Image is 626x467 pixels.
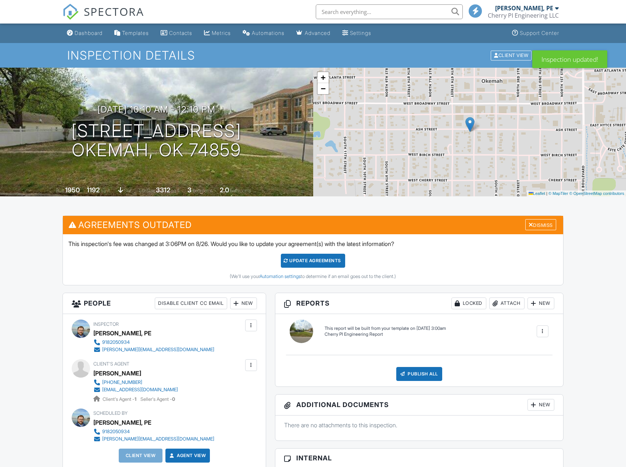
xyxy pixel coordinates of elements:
[93,417,151,428] div: [PERSON_NAME], PE
[168,452,206,459] a: Agent View
[101,188,111,193] span: sq. ft.
[529,191,545,196] a: Leaflet
[527,399,554,411] div: New
[321,84,325,93] span: −
[56,188,64,193] span: Built
[111,26,152,40] a: Templates
[325,325,446,331] div: This report will be built from your template on [DATE] 3:00am
[339,26,374,40] a: Settings
[316,4,463,19] input: Search everything...
[212,30,231,36] div: Metrics
[93,435,214,443] a: [PERSON_NAME][EMAIL_ADDRESS][DOMAIN_NAME]
[220,186,229,194] div: 2.0
[532,50,607,68] div: Inspection updated!
[305,30,330,36] div: Advanced
[63,293,266,314] h3: People
[93,328,151,339] div: [PERSON_NAME], PE
[64,26,105,40] a: Dashboard
[187,186,192,194] div: 3
[158,26,195,40] a: Contacts
[201,26,234,40] a: Metrics
[230,188,251,193] span: bathrooms
[71,121,242,160] h1: [STREET_ADDRESS] Okemah, OK 74859
[318,83,329,94] a: Zoom out
[169,30,192,36] div: Contacts
[93,361,129,367] span: Client's Agent
[318,72,329,83] a: Zoom in
[275,293,563,314] h3: Reports
[63,216,563,234] h3: Agreements Outdated
[102,429,130,435] div: 9182050934
[63,234,563,285] div: This inspection's fee was changed at 3:06PM on 8/26. Would you like to update your agreement(s) w...
[93,368,141,379] a: [PERSON_NAME]
[260,274,301,279] a: Automation settings
[93,410,128,416] span: Scheduled By
[520,30,559,36] div: Support Center
[193,188,213,193] span: bedrooms
[139,188,155,193] span: Lot Size
[67,49,559,62] h1: Inspection Details
[350,30,371,36] div: Settings
[103,396,137,402] span: Client's Agent -
[396,367,442,381] div: Publish All
[93,346,214,353] a: [PERSON_NAME][EMAIL_ADDRESS][DOMAIN_NAME]
[124,188,132,193] span: slab
[102,436,214,442] div: [PERSON_NAME][EMAIL_ADDRESS][DOMAIN_NAME]
[252,30,285,36] div: Automations
[87,186,100,194] div: 1192
[240,26,287,40] a: Automations (Basic)
[509,26,562,40] a: Support Center
[97,104,215,114] h3: [DATE] 10:10 am - 12:10 pm
[527,297,554,309] div: New
[65,186,80,194] div: 1950
[93,321,119,327] span: Inspector
[451,297,486,309] div: Locked
[489,297,525,309] div: Attach
[569,191,624,196] a: © OpenStreetMap contributors
[155,297,227,309] div: Disable Client CC Email
[102,387,178,393] div: [EMAIL_ADDRESS][DOMAIN_NAME]
[135,396,136,402] strong: 1
[495,4,553,12] div: [PERSON_NAME], PE
[325,331,446,338] div: Cherry PI Engineering Report
[525,219,556,231] div: Dismiss
[75,30,103,36] div: Dashboard
[548,191,568,196] a: © MapTiler
[230,297,257,309] div: New
[68,274,557,279] div: (We'll use your to determine if an email goes out to the client.)
[122,30,149,36] div: Templates
[171,188,180,193] span: sq.ft.
[93,379,178,386] a: [PHONE_NUMBER]
[488,12,559,19] div: Cherry PI Engineering LLC
[84,4,144,19] span: SPECTORA
[546,191,547,196] span: |
[102,347,214,353] div: [PERSON_NAME][EMAIL_ADDRESS][DOMAIN_NAME]
[156,186,170,194] div: 3312
[102,339,130,345] div: 9182050934
[102,379,142,385] div: [PHONE_NUMBER]
[321,73,325,82] span: +
[62,4,79,20] img: The Best Home Inspection Software - Spectora
[490,52,533,58] a: Client View
[93,428,214,435] a: 9182050934
[140,396,175,402] span: Seller's Agent -
[172,396,175,402] strong: 0
[465,117,475,132] img: Marker
[293,26,333,40] a: Advanced
[93,386,178,393] a: [EMAIL_ADDRESS][DOMAIN_NAME]
[284,421,554,429] p: There are no attachments to this inspection.
[275,395,563,416] h3: Additional Documents
[62,10,144,25] a: SPECTORA
[281,254,345,268] div: Update Agreements
[491,50,532,60] div: Client View
[93,339,214,346] a: 9182050934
